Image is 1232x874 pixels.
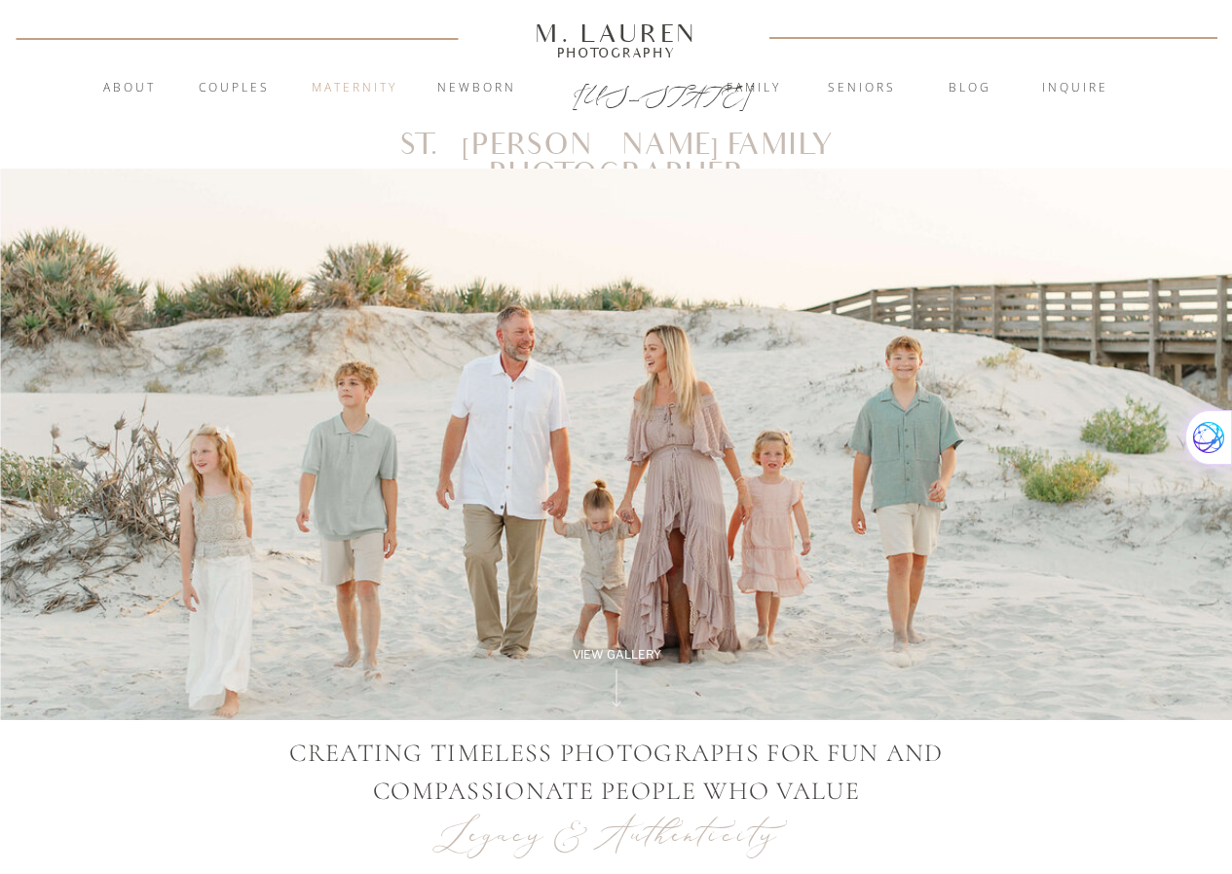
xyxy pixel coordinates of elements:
a: blog [917,79,1023,98]
a: Family [701,79,806,98]
a: [US_STATE] [573,80,661,103]
a: Maternity [302,79,407,98]
a: Seniors [809,79,915,98]
a: View Gallery [551,646,684,664]
h1: St. [PERSON_NAME] Family Photographer [315,132,919,160]
a: Photography [527,48,706,57]
a: Couples [182,79,287,98]
a: About [93,79,168,98]
a: inquire [1023,79,1128,98]
a: M. Lauren [477,22,756,44]
p: CREATING TIMELESS PHOTOGRAPHS FOR FUN AND COMPASSIONATE PEOPLE WHO VALUE [284,734,950,810]
p: Legacy & Authenticity [439,810,795,859]
a: Newborn [425,79,530,98]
